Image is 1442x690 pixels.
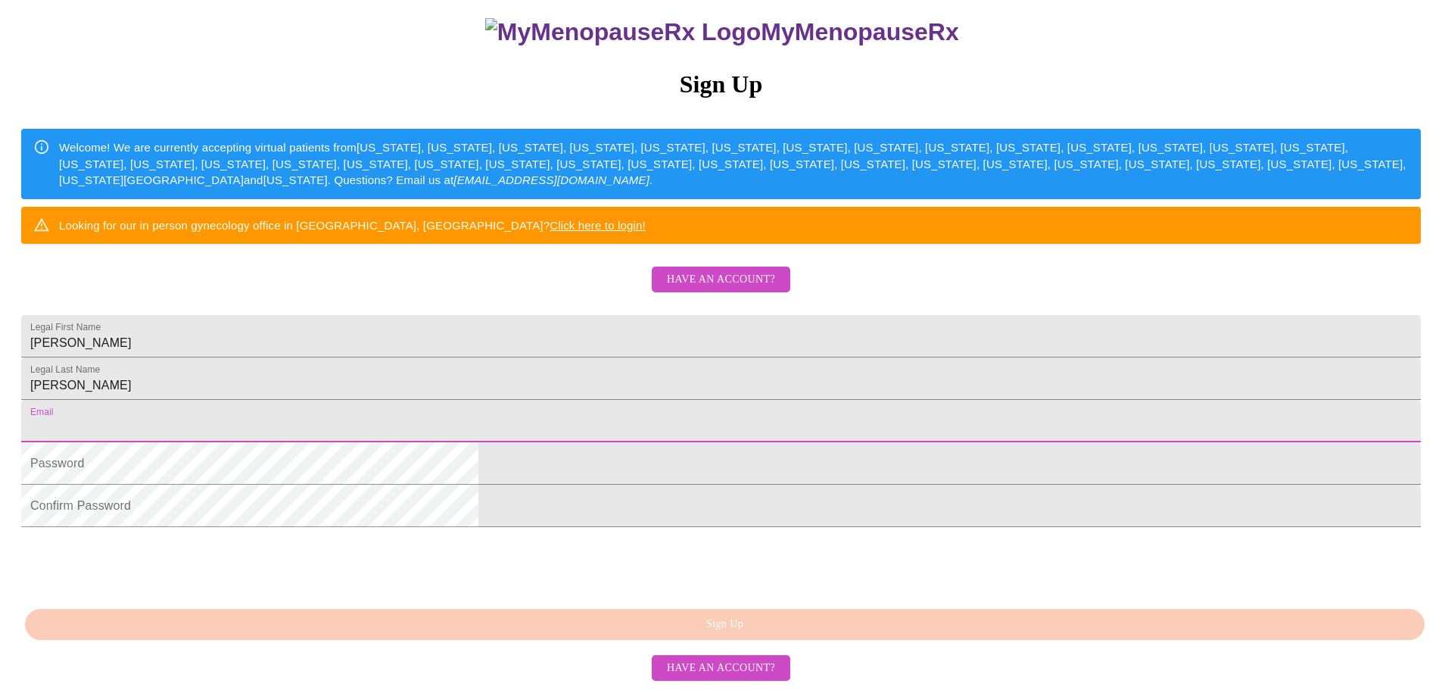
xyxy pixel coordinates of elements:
[648,660,794,673] a: Have an account?
[667,270,775,289] span: Have an account?
[550,219,646,232] a: Click here to login!
[648,283,794,296] a: Have an account?
[59,133,1409,194] div: Welcome! We are currently accepting virtual patients from [US_STATE], [US_STATE], [US_STATE], [US...
[652,267,790,293] button: Have an account?
[23,18,1422,46] h3: MyMenopauseRx
[485,18,761,46] img: MyMenopauseRx Logo
[453,173,649,186] em: [EMAIL_ADDRESS][DOMAIN_NAME]
[21,535,251,594] iframe: reCAPTCHA
[667,659,775,678] span: Have an account?
[21,70,1421,98] h3: Sign Up
[59,211,646,239] div: Looking for our in person gynecology office in [GEOGRAPHIC_DATA], [GEOGRAPHIC_DATA]?
[652,655,790,682] button: Have an account?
